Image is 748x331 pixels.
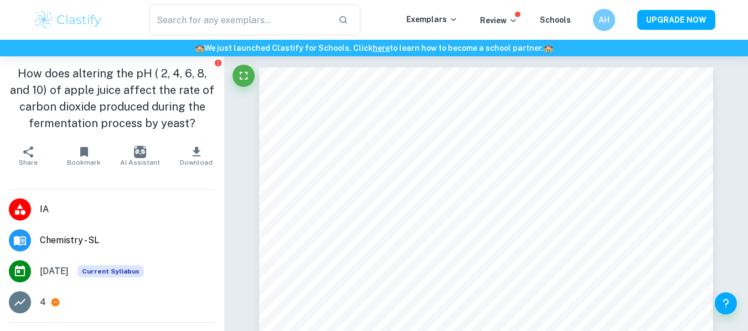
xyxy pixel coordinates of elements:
img: AI Assistant [134,146,146,158]
span: Current Syllabus [78,265,144,277]
p: 4 [40,296,46,309]
a: Schools [540,15,571,24]
p: Exemplars [406,13,458,25]
span: [DATE] [40,265,69,278]
p: Review [480,14,518,27]
button: Bookmark [56,140,112,171]
span: Download [180,159,213,166]
button: AI Assistant [112,140,168,171]
button: Download [168,140,224,171]
button: Report issue [214,59,222,67]
span: Chemistry - SL [40,234,215,247]
h6: We just launched Clastify for Schools. Click to learn how to become a school partner. [2,42,746,54]
h6: AH [597,14,610,26]
span: Bookmark [67,159,101,166]
button: Help and Feedback [715,292,737,314]
span: Share [19,159,38,166]
button: Fullscreen [233,65,255,87]
span: 🏫 [544,44,553,52]
button: AH [593,9,615,31]
span: AI Assistant [120,159,160,166]
img: Clastify logo [33,9,104,31]
input: Search for any exemplars... [149,4,330,35]
a: here [373,44,390,52]
button: UPGRADE NOW [637,10,715,30]
div: This exemplar is based on the current syllabus. Feel free to refer to it for inspiration/ideas wh... [78,265,144,277]
span: 🏫 [195,44,204,52]
span: IA [40,203,215,216]
h1: How does altering the pH ( 2, 4, 6, 8, and 10) of apple juice affect the rate of carbon dioxide p... [9,65,215,132]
